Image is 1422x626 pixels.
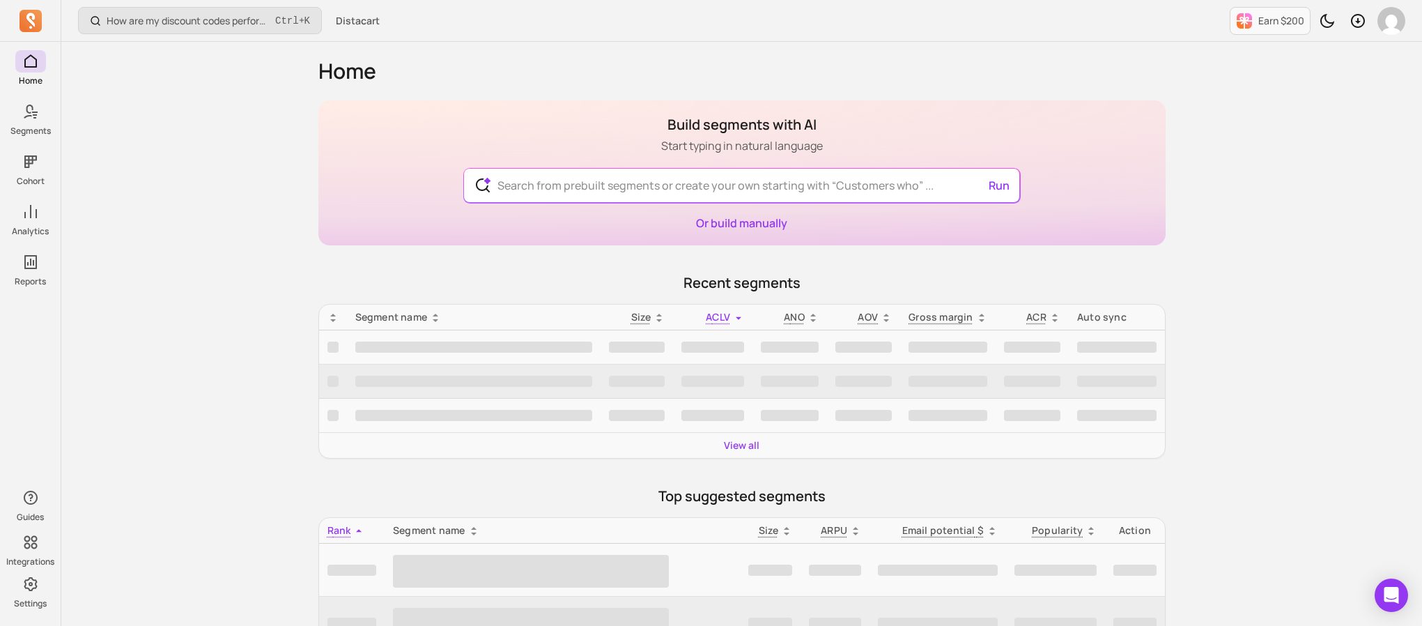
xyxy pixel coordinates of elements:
span: ‌ [761,342,819,353]
span: ‌ [609,342,665,353]
img: avatar [1377,7,1405,35]
p: Guides [17,512,44,523]
span: Size [759,524,778,537]
div: Open Intercom Messenger [1375,579,1408,612]
span: ‌ [909,342,987,353]
button: Toggle dark mode [1313,7,1341,35]
p: Recent segments [318,273,1166,293]
span: ‌ [761,376,819,387]
h1: Build segments with AI [661,115,823,135]
span: ‌ [1077,376,1157,387]
span: ACLV [706,310,730,323]
span: ‌ [761,410,819,421]
span: ‌ [1113,565,1156,576]
p: Popularity [1032,524,1083,537]
p: Earn $200 [1258,14,1304,28]
span: ‌ [1077,342,1157,353]
span: Distacart [336,14,380,28]
p: Email potential $ [902,524,984,537]
span: ‌ [393,555,669,588]
span: ‌ [878,565,998,576]
div: Auto sync [1077,310,1157,324]
p: Start typing in natural language [661,137,823,154]
span: ‌ [835,376,892,387]
span: ‌ [1004,342,1060,353]
button: Earn $200 [1230,7,1311,35]
span: ‌ [327,565,376,576]
span: ‌ [681,342,744,353]
span: ANO [784,310,805,323]
p: How are my discount codes performing daily? [107,14,270,28]
p: Analytics [12,226,49,237]
span: ‌ [835,410,892,421]
span: ‌ [681,376,744,387]
span: ‌ [609,410,665,421]
p: AOV [858,310,878,324]
div: Segment name [393,524,732,537]
span: ‌ [748,565,792,576]
span: ‌ [1004,376,1060,387]
kbd: K [304,15,310,26]
span: ‌ [1077,410,1157,421]
p: Home [19,75,42,86]
span: ‌ [1014,565,1097,576]
span: ‌ [355,410,592,421]
p: ACR [1026,310,1046,324]
input: Search from prebuilt segments or create your own starting with “Customers who” ... [486,169,997,202]
span: + [275,13,310,28]
span: ‌ [909,410,987,421]
span: Rank [327,524,351,537]
span: ‌ [327,342,339,353]
span: ‌ [355,342,592,353]
span: ‌ [1004,410,1060,421]
button: Guides [15,484,46,526]
span: Size [631,310,651,323]
p: Integrations [6,556,54,567]
span: ‌ [327,376,339,387]
p: ARPU [821,524,847,537]
a: View all [724,438,759,452]
p: Settings [14,598,47,609]
p: Cohort [17,176,45,187]
a: Or build manually [696,215,787,231]
button: How are my discount codes performing daily?Ctrl+K [78,7,322,34]
kbd: Ctrl [275,14,299,28]
span: ‌ [809,565,861,576]
span: ‌ [835,342,892,353]
span: ‌ [909,376,987,387]
div: Action [1113,524,1156,537]
span: ‌ [327,410,339,421]
span: ‌ [681,410,744,421]
div: Segment name [355,310,592,324]
span: ‌ [609,376,665,387]
p: Gross margin [909,310,973,324]
span: ‌ [355,376,592,387]
h1: Home [318,59,1166,84]
p: Segments [10,125,51,137]
p: Top suggested segments [318,487,1166,506]
p: Reports [15,276,46,287]
button: Run [983,171,1015,199]
button: Distacart [327,8,388,33]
